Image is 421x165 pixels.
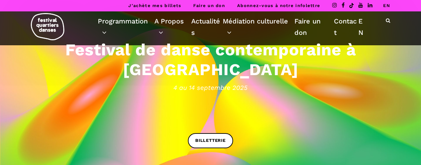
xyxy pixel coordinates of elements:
a: Faire un don [294,15,334,38]
a: J’achète mes billets [128,3,181,8]
a: Faire un don [193,3,225,8]
img: logo-fqd-med [31,13,64,40]
a: Actualités [191,15,223,38]
h3: Festival de danse contemporaine à [GEOGRAPHIC_DATA] [7,40,414,79]
a: Programmation [98,15,154,38]
a: Abonnez-vous à notre infolettre [237,3,320,8]
a: EN [383,3,390,8]
a: BILLETTERIE [188,133,233,148]
span: 4 au 14 septembre 2025 [7,82,414,93]
a: A Propos [154,15,191,38]
a: Médiation culturelle [223,15,294,38]
a: Contact [334,15,358,38]
span: BILLETTERIE [195,137,226,144]
a: EN [358,15,367,38]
